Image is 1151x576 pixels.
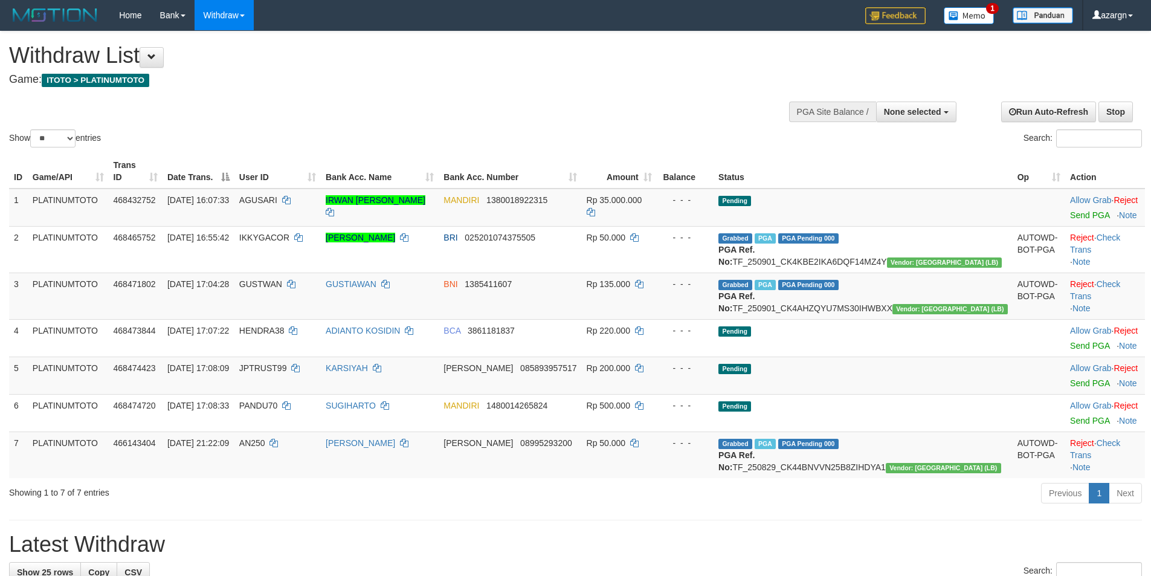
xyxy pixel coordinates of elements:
[1114,326,1138,335] a: Reject
[1070,326,1114,335] span: ·
[718,401,751,412] span: Pending
[1065,319,1145,357] td: ·
[662,362,709,374] div: - - -
[239,279,282,289] span: GUSTWAN
[114,326,156,335] span: 468473844
[714,432,1013,478] td: TF_250829_CK44BNVVN25B8ZIHDYA1
[755,439,776,449] span: Marked by azaksrplatinum
[9,319,28,357] td: 4
[587,401,630,410] span: Rp 500.000
[1070,438,1120,460] a: Check Trans
[1065,432,1145,478] td: · ·
[468,326,515,335] span: Copy 3861181837 to clipboard
[789,102,876,122] div: PGA Site Balance /
[443,401,479,410] span: MANDIRI
[1013,432,1065,478] td: AUTOWD-BOT-PGA
[1013,154,1065,189] th: Op: activate to sort column ascending
[1119,210,1137,220] a: Note
[28,394,109,432] td: PLATINUMTOTO
[1013,7,1073,24] img: panduan.png
[443,195,479,205] span: MANDIRI
[1070,401,1114,410] span: ·
[321,154,439,189] th: Bank Acc. Name: activate to sort column ascending
[986,3,999,14] span: 1
[1119,378,1137,388] a: Note
[443,279,457,289] span: BNI
[1114,195,1138,205] a: Reject
[1001,102,1096,122] a: Run Auto-Refresh
[1072,303,1091,313] a: Note
[9,154,28,189] th: ID
[1070,195,1111,205] a: Allow Grab
[718,233,752,244] span: Grabbed
[28,432,109,478] td: PLATINUMTOTO
[1070,438,1094,448] a: Reject
[326,363,368,373] a: KARSIYAH
[28,154,109,189] th: Game/API: activate to sort column ascending
[239,326,285,335] span: HENDRA38
[1070,401,1111,410] a: Allow Grab
[1070,279,1120,301] a: Check Trans
[114,363,156,373] span: 468474423
[718,245,755,267] b: PGA Ref. No:
[1070,233,1120,254] a: Check Trans
[486,195,547,205] span: Copy 1380018922315 to clipboard
[718,291,755,313] b: PGA Ref. No:
[718,326,751,337] span: Pending
[714,273,1013,319] td: TF_250901_CK4AHZQYU7MS30IHWBXX
[9,189,28,227] td: 1
[443,363,513,373] span: [PERSON_NAME]
[662,194,709,206] div: - - -
[587,326,630,335] span: Rp 220.000
[9,44,755,68] h1: Withdraw List
[1119,416,1137,426] a: Note
[1072,462,1091,472] a: Note
[9,6,101,24] img: MOTION_logo.png
[163,154,234,189] th: Date Trans.: activate to sort column descending
[718,280,752,290] span: Grabbed
[114,438,156,448] span: 466143404
[587,279,630,289] span: Rp 135.000
[239,195,277,205] span: AGUSARI
[28,319,109,357] td: PLATINUMTOTO
[326,195,425,205] a: IRWAN [PERSON_NAME]
[778,280,839,290] span: PGA Pending
[443,326,460,335] span: BCA
[28,226,109,273] td: PLATINUMTOTO
[1056,129,1142,147] input: Search:
[718,364,751,374] span: Pending
[326,279,376,289] a: GUSTIAWAN
[326,401,376,410] a: SUGIHARTO
[239,401,278,410] span: PANDU70
[1119,341,1137,351] a: Note
[439,154,581,189] th: Bank Acc. Number: activate to sort column ascending
[718,439,752,449] span: Grabbed
[1070,363,1114,373] span: ·
[778,439,839,449] span: PGA Pending
[718,196,751,206] span: Pending
[1065,357,1145,394] td: ·
[714,154,1013,189] th: Status
[1070,210,1109,220] a: Send PGA
[662,400,709,412] div: - - -
[1098,102,1133,122] a: Stop
[662,325,709,337] div: - - -
[486,401,547,410] span: Copy 1480014265824 to clipboard
[114,401,156,410] span: 468474720
[465,279,512,289] span: Copy 1385411607 to clipboard
[886,463,1001,473] span: Vendor URL: https://dashboard.q2checkout.com/secure
[28,189,109,227] td: PLATINUMTOTO
[1065,394,1145,432] td: ·
[714,226,1013,273] td: TF_250901_CK4KBE2IKA6DQF14MZ4Y
[587,438,626,448] span: Rp 50.000
[239,233,289,242] span: IKKYGACOR
[778,233,839,244] span: PGA Pending
[1065,154,1145,189] th: Action
[9,357,28,394] td: 5
[9,532,1142,557] h1: Latest Withdraw
[30,129,76,147] select: Showentries
[114,233,156,242] span: 468465752
[887,257,1002,268] span: Vendor URL: https://dashboard.q2checkout.com/secure
[587,195,642,205] span: Rp 35.000.000
[167,401,229,410] span: [DATE] 17:08:33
